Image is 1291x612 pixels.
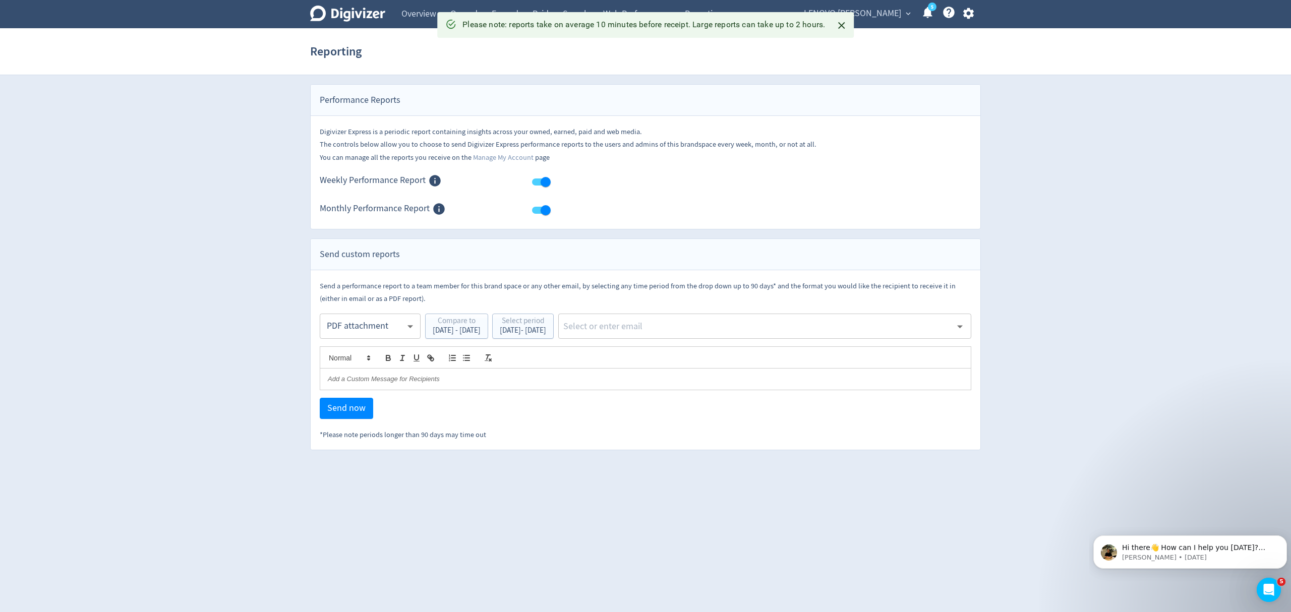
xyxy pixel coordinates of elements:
span: expand_more [904,9,913,18]
div: [DATE] - [DATE] [433,327,481,334]
button: Select period[DATE]- [DATE] [492,314,554,339]
input: Select or enter email [562,319,952,334]
iframe: Intercom notifications message [1089,514,1291,585]
span: Send now [327,404,366,413]
div: message notification from Hugo, 3w ago. Hi there👋 How can I help you today? Hugo [4,21,198,54]
div: Select period [500,317,546,327]
span: LENOVO [PERSON_NAME] [804,6,901,22]
span: Hi there👋 How can I help you [DATE]? [PERSON_NAME] [33,29,176,47]
div: Send custom reports [311,239,980,270]
h1: Reporting [310,35,362,68]
span: Weekly Performance Report [320,174,426,188]
small: You can manage all the reports you receive on the page [320,153,550,162]
a: Manage My Account [473,153,534,162]
text: 5 [931,4,933,11]
svg: Members of this Brand Space can receive Weekly Performance Report via email when enabled [428,174,442,188]
div: Compare to [433,317,481,327]
a: 5 [928,3,936,11]
button: Open [952,319,968,334]
span: 5 [1277,578,1285,586]
small: Digivizer Express is a periodic report containing insights across your owned, earned, paid and we... [320,127,642,137]
p: Message from Hugo, sent 3w ago [33,39,185,48]
button: Send now [320,398,373,419]
small: *Please note periods longer than 90 days may time out [320,430,486,440]
small: Send a performance report to a team member for this brand space or any other email, by selecting ... [320,281,956,303]
img: Profile image for Hugo [12,30,28,46]
div: Please note: reports take on average 10 minutes before receipt. Large reports can take up to 2 ho... [462,15,825,35]
iframe: Intercom live chat [1257,578,1281,602]
div: [DATE] - [DATE] [500,327,546,334]
div: Performance Reports [311,85,980,116]
div: PDF attachment [327,315,404,338]
button: LENOVO [PERSON_NAME] [800,6,913,22]
button: Compare to[DATE] - [DATE] [425,314,488,339]
small: The controls below allow you to choose to send Digivizer Express performance reports to the users... [320,140,816,149]
button: Close [833,17,850,34]
span: Monthly Performance Report [320,202,430,216]
svg: Members of this Brand Space can receive Monthly Performance Report via email when enabled [432,202,446,216]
